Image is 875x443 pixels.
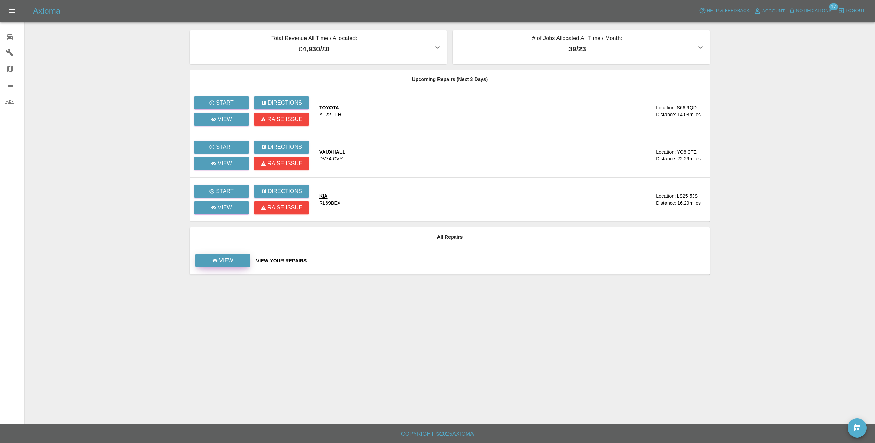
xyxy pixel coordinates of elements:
[836,5,867,16] button: Logout
[656,148,676,155] div: Location:
[254,201,309,214] button: Raise issue
[787,5,834,16] button: Notifications
[319,104,341,111] div: TOYOTA
[216,99,234,107] p: Start
[846,7,865,15] span: Logout
[319,104,621,118] a: TOYOTAYT22 FLH
[319,200,341,206] div: RL69BEX
[195,34,433,44] p: Total Revenue All Time / Allocated:
[194,96,249,109] button: Start
[216,187,234,195] p: Start
[626,148,705,162] a: Location:YO8 9TEDistance:22.29miles
[33,5,60,16] h5: Axioma
[319,193,621,206] a: KIARL69BEX
[194,201,249,214] a: View
[319,155,343,162] div: DV74 CVY
[697,5,751,16] button: Help & Feedback
[254,113,309,126] button: Raise issue
[829,3,838,10] span: 17
[453,30,710,64] button: # of Jobs Allocated All Time / Month:39/23
[194,113,249,126] a: View
[319,148,345,155] div: VAUXHALL
[254,141,309,154] button: Directions
[762,7,785,15] span: Account
[195,44,433,54] p: £4,930 / £0
[319,111,341,118] div: YT22 FLH
[194,185,249,198] button: Start
[195,258,251,263] a: View
[268,187,302,195] p: Directions
[5,429,870,439] h6: Copyright © 2025 Axioma
[190,30,447,64] button: Total Revenue All Time / Allocated:£4,930/£0
[458,34,696,44] p: # of Jobs Allocated All Time / Month:
[752,5,787,16] a: Account
[254,185,309,198] button: Directions
[848,418,867,438] button: availability
[216,143,234,151] p: Start
[219,256,233,265] p: View
[190,227,710,247] th: All Repairs
[268,143,302,151] p: Directions
[4,3,21,19] button: Open drawer
[254,96,309,109] button: Directions
[626,193,705,206] a: Location:LS25 5JSDistance:16.29miles
[626,104,705,118] a: Location:S66 9QDDistance:14.08miles
[190,70,710,89] th: Upcoming Repairs (Next 3 Days)
[677,111,705,118] div: 14.08 miles
[218,159,232,168] p: View
[195,254,250,267] a: View
[677,200,705,206] div: 16.29 miles
[676,104,697,111] div: S66 9QD
[707,7,750,15] span: Help & Feedback
[677,155,705,162] div: 22.29 miles
[267,159,302,168] p: Raise issue
[458,44,696,54] p: 39 / 23
[656,104,676,111] div: Location:
[267,204,302,212] p: Raise issue
[194,141,249,154] button: Start
[254,157,309,170] button: Raise issue
[796,7,832,15] span: Notifications
[267,115,302,123] p: Raise issue
[218,115,232,123] p: View
[676,148,697,155] div: YO8 9TE
[319,148,621,162] a: VAUXHALLDV74 CVY
[656,200,676,206] div: Distance:
[268,99,302,107] p: Directions
[656,155,676,162] div: Distance:
[194,157,249,170] a: View
[656,111,676,118] div: Distance:
[218,204,232,212] p: View
[676,193,698,200] div: LS25 5JS
[256,257,705,264] a: View Your Repairs
[319,193,341,200] div: KIA
[656,193,676,200] div: Location:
